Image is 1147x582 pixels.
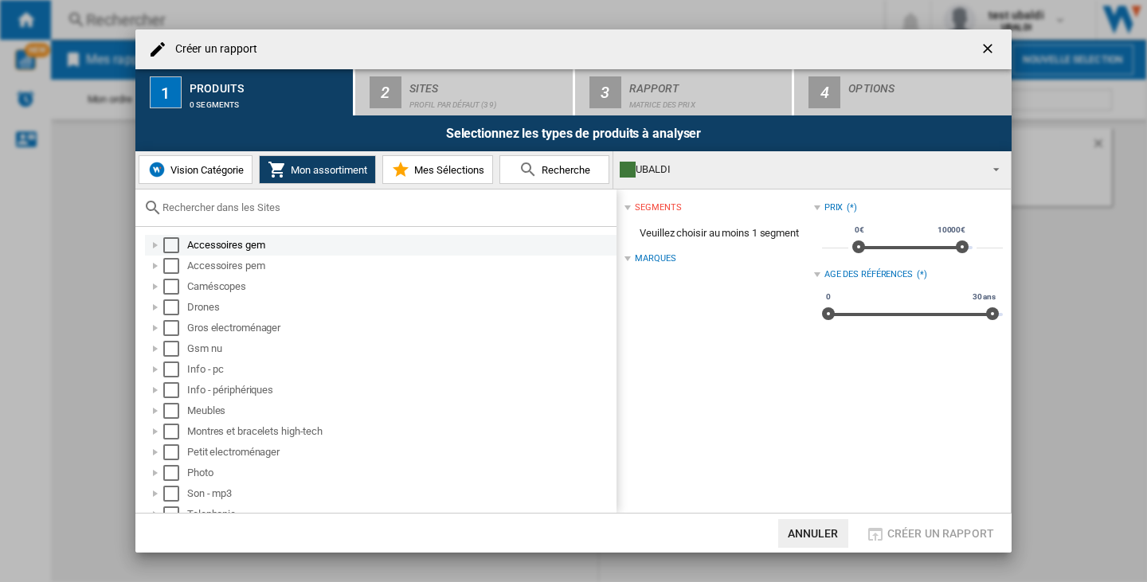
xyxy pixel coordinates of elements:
div: Matrice des prix [629,92,786,109]
div: Accessoires pem [187,258,614,274]
div: Gros electroménager [187,320,614,336]
div: Info - périphériques [187,382,614,398]
div: Options [848,76,1005,92]
md-checkbox: Select [163,361,187,377]
button: Annuler [778,519,848,548]
div: UBALDI [620,158,979,181]
md-checkbox: Select [163,237,187,253]
div: Marques [635,252,675,265]
md-checkbox: Select [163,320,187,336]
button: 1 Produits 0 segments [135,69,354,115]
span: 30 ans [970,291,998,303]
div: Profil par défaut (39) [409,92,566,109]
div: Age des références [824,268,913,281]
div: Rapport [629,76,786,92]
button: 3 Rapport Matrice des prix [575,69,794,115]
div: 4 [808,76,840,108]
img: wiser-icon-blue.png [147,160,166,179]
span: Mes Sélections [410,164,484,176]
md-checkbox: Select [163,341,187,357]
md-checkbox: Select [163,258,187,274]
button: Mon assortiment [259,155,376,184]
span: 0€ [852,224,867,236]
div: Meubles [187,403,614,419]
md-checkbox: Select [163,444,187,460]
div: segments [635,201,681,214]
div: 2 [370,76,401,108]
div: 0 segments [190,92,346,109]
div: Photo [187,465,614,481]
span: Créer un rapport [887,527,994,540]
div: Accessoires gem [187,237,614,253]
span: 0 [824,291,833,303]
div: 3 [589,76,621,108]
span: Recherche [538,164,590,176]
div: Info - pc [187,361,614,377]
div: Caméscopes [187,279,614,295]
div: Telephonie [187,506,614,522]
md-checkbox: Select [163,506,187,522]
span: Vision Catégorie [166,164,244,176]
button: Mes Sélections [382,155,493,184]
button: Créer un rapport [861,519,999,548]
div: Produits [190,76,346,92]
span: 10000€ [935,224,968,236]
div: Selectionnez les types de produits à analyser [135,115,1012,151]
div: Son - mp3 [187,486,614,502]
div: Montres et bracelets high-tech [187,424,614,439]
div: Petit electroménager [187,444,614,460]
span: Veuillez choisir au moins 1 segment [624,218,813,248]
md-checkbox: Select [163,382,187,398]
button: 4 Options [794,69,1012,115]
md-checkbox: Select [163,465,187,481]
div: Gsm nu [187,341,614,357]
div: Sites [409,76,566,92]
md-checkbox: Select [163,279,187,295]
md-checkbox: Select [163,403,187,419]
div: 1 [150,76,182,108]
button: 2 Sites Profil par défaut (39) [355,69,574,115]
button: getI18NText('BUTTONS.CLOSE_DIALOG') [973,33,1005,65]
ng-md-icon: getI18NText('BUTTONS.CLOSE_DIALOG') [980,41,999,60]
md-checkbox: Select [163,486,187,502]
md-checkbox: Select [163,299,187,315]
div: Drones [187,299,614,315]
button: Recherche [499,155,609,184]
span: Mon assortiment [287,164,367,176]
button: Vision Catégorie [139,155,252,184]
md-checkbox: Select [163,424,187,439]
div: Prix [824,201,844,214]
h4: Créer un rapport [167,41,258,57]
input: Rechercher dans les Sites [162,201,609,213]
